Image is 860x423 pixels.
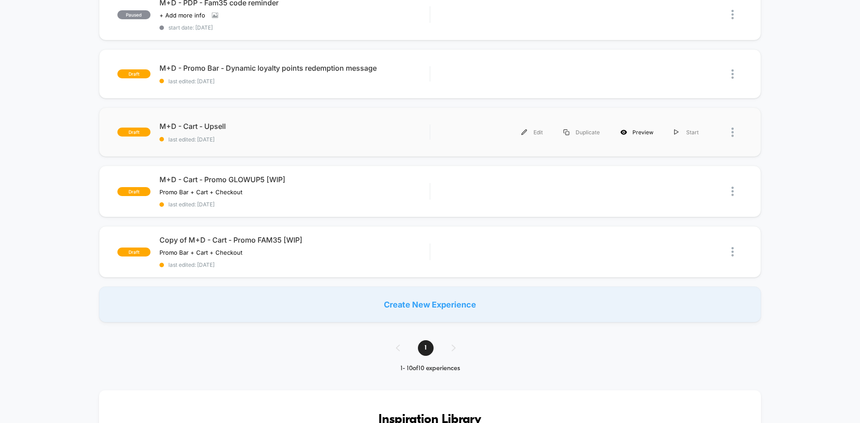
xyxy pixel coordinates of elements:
[731,247,734,256] img: close
[159,188,242,196] span: Promo Bar + Cart + Checkout
[521,129,527,135] img: menu
[418,340,434,356] span: 1
[311,230,331,240] div: Current time
[563,129,569,135] img: menu
[610,122,664,142] div: Preview
[159,175,430,184] span: M+D - Cart - Promo GLOWUP5 [WIP]
[333,230,357,240] div: Duration
[209,113,230,134] button: Play, NEW DEMO 2025-VEED.mp4
[117,128,150,137] span: draft
[117,69,150,78] span: draft
[387,365,473,372] div: 1 - 10 of 10 experiences
[159,64,430,73] span: M+D - Promo Bar - Dynamic loyalty points redemption message
[159,122,430,131] span: M+D - Cart - Upsell
[4,228,19,242] button: Play, NEW DEMO 2025-VEED.mp4
[159,136,430,143] span: last edited: [DATE]
[664,122,709,142] div: Start
[374,231,401,239] input: Volume
[159,24,430,31] span: start date: [DATE]
[731,10,734,19] img: close
[731,187,734,196] img: close
[159,249,242,256] span: Promo Bar + Cart + Checkout
[731,69,734,79] img: close
[731,128,734,137] img: close
[159,261,430,268] span: last edited: [DATE]
[7,216,434,224] input: Seek
[511,122,553,142] div: Edit
[117,187,150,196] span: draft
[117,10,150,19] span: paused
[159,12,205,19] span: + Add more info
[159,78,430,85] span: last edited: [DATE]
[674,129,679,135] img: menu
[159,201,430,208] span: last edited: [DATE]
[99,286,761,322] div: Create New Experience
[159,235,430,244] span: Copy of M+D - Cart - Promo FAM35 [WIP]
[117,248,150,256] span: draft
[553,122,610,142] div: Duplicate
